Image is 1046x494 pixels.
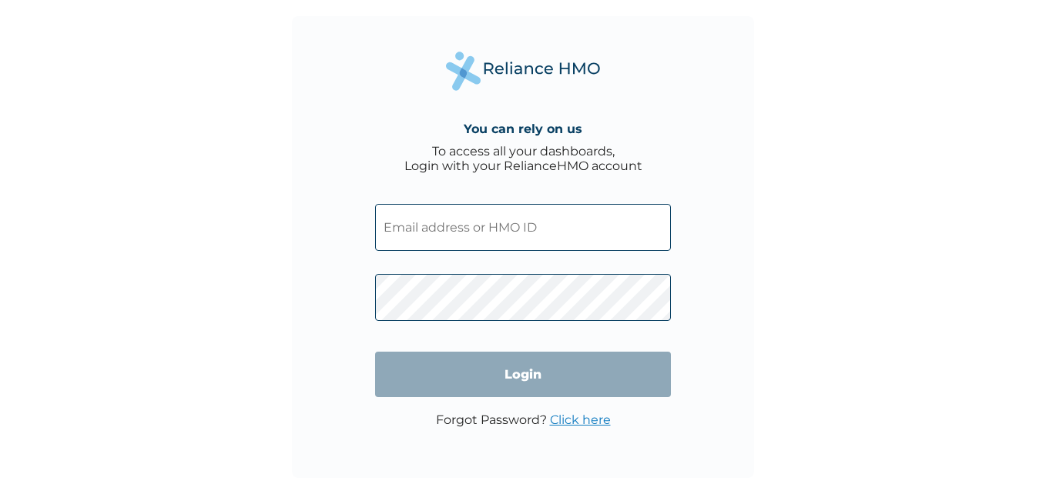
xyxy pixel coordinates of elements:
div: To access all your dashboards, Login with your RelianceHMO account [404,144,642,173]
input: Login [375,352,671,397]
p: Forgot Password? [436,412,611,427]
input: Email address or HMO ID [375,204,671,251]
img: Reliance Health's Logo [446,52,600,91]
h4: You can rely on us [464,122,582,136]
a: Click here [550,412,611,427]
